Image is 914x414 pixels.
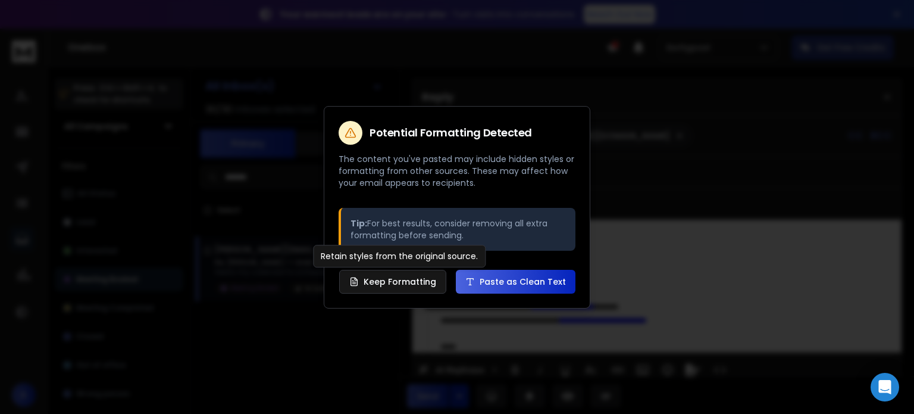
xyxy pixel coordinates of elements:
h2: Potential Formatting Detected [370,127,532,138]
div: Retain styles from the original source. [313,245,486,267]
div: Open Intercom Messenger [871,373,899,401]
strong: Tip: [350,217,367,229]
button: Keep Formatting [339,270,446,294]
p: The content you've pasted may include hidden styles or formatting from other sources. These may a... [339,153,575,189]
button: Paste as Clean Text [456,270,575,294]
p: For best results, consider removing all extra formatting before sending. [350,217,566,241]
